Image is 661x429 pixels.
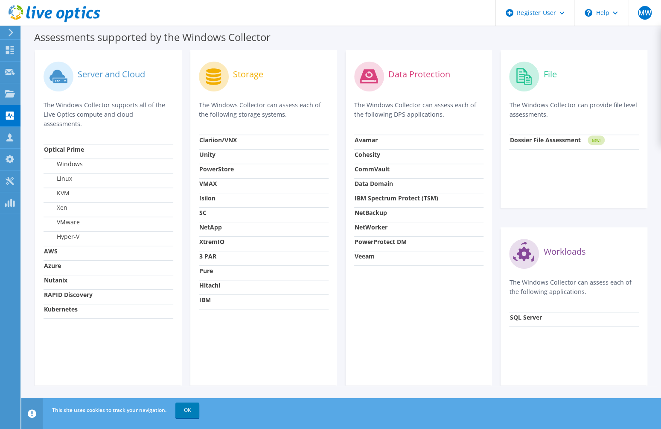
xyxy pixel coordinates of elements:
label: Server and Cloud [78,70,145,79]
strong: PowerStore [199,165,234,173]
strong: SC [199,209,207,217]
strong: Unity [199,150,215,159]
label: File [543,70,556,79]
strong: CommVault [355,165,390,173]
strong: 3 PAR [199,252,216,260]
strong: RAPID Discovery [44,291,93,299]
p: The Windows Collector can assess each of the following storage systems. [199,100,329,119]
strong: Isilon [199,194,215,202]
strong: Pure [199,267,213,275]
span: MW [638,6,652,20]
strong: NetApp [199,223,222,231]
svg: \n [585,9,592,17]
p: The Windows Collector can assess each of the following applications. [509,278,639,297]
label: Windows [44,160,83,168]
strong: Kubernetes [44,305,78,313]
strong: NetBackup [355,209,387,217]
label: Workloads [543,247,585,256]
label: Storage [233,70,263,79]
label: KVM [44,189,70,197]
p: The Windows Collector can provide file level assessments. [509,100,639,119]
strong: Data Domain [355,179,393,188]
strong: Nutanix [44,276,67,284]
label: Assessments supported by the Windows Collector [34,33,271,41]
label: Xen [44,203,67,212]
strong: XtremIO [199,238,224,246]
label: Hyper-V [44,232,79,241]
strong: IBM [199,296,211,304]
strong: PowerProtect DM [355,238,407,246]
strong: Avamar [355,136,378,144]
tspan: NEW! [592,138,600,143]
label: VMware [44,218,80,226]
strong: Dossier File Assessment [510,136,580,144]
span: This site uses cookies to track your navigation. [52,406,166,414]
strong: Azure [44,262,61,270]
strong: Veeam [355,252,375,260]
strong: SQL Server [510,313,542,321]
label: Data Protection [388,70,450,79]
strong: Hitachi [199,281,220,289]
a: OK [175,403,199,418]
label: Linux [44,174,72,183]
p: The Windows Collector supports all of the Live Optics compute and cloud assessments. [44,100,173,129]
strong: Clariion/VNX [199,136,237,144]
strong: VMAX [199,179,217,188]
strong: Cohesity [355,150,380,159]
strong: IBM Spectrum Protect (TSM) [355,194,438,202]
strong: Optical Prime [44,145,84,153]
strong: NetWorker [355,223,387,231]
p: The Windows Collector can assess each of the following DPS applications. [354,100,484,119]
strong: AWS [44,247,58,255]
